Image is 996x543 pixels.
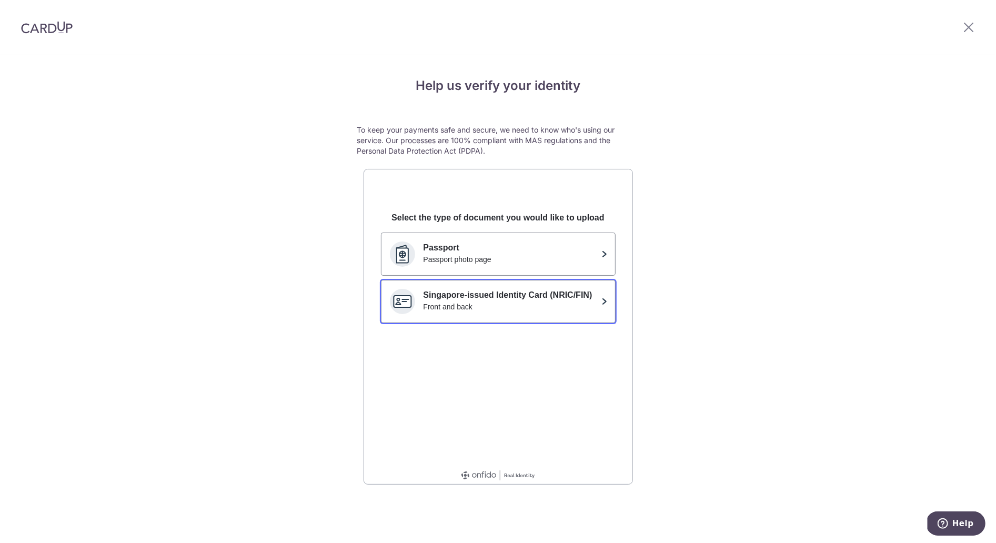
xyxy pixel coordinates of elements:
button: Singapore-issued Identity Card (NRIC/FIN)Front and back [381,280,616,323]
p: Passport [424,242,597,254]
span: Help [25,7,46,17]
h4: Help us verify your identity [357,76,639,95]
div: Front and back [424,301,597,312]
p: Singapore-issued Identity Card (NRIC/FIN) [424,289,597,301]
ul: Documents you can use to verify your identity [381,233,616,323]
button: PassportPassport photo page [381,233,616,276]
iframe: Opens a widget where you can find more information [928,511,985,538]
div: Select the type of document you would like to upload [381,212,616,224]
p: To keep your payments safe and secure, we need to know who's using our service. Our processes are... [357,125,639,156]
img: CardUp [21,21,73,34]
div: Passport photo page [424,254,597,265]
